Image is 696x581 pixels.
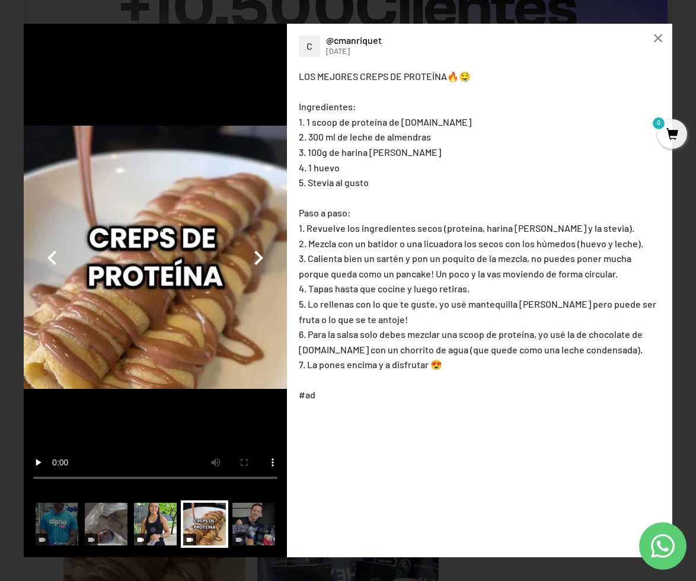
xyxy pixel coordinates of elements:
div: × [644,24,672,52]
div: C [299,36,320,57]
div: 5. ⁠Lo rellenas con lo que te guste, yo usé mantequilla [PERSON_NAME] pero puede ser fruta o lo q... [299,296,660,327]
div: 4. ⁠1 huevo [299,160,660,175]
img: User picture [230,500,277,548]
div: LOS MEJORES CREPS DE PROTEÍNA🔥🤤 [299,69,660,84]
div: 3. ⁠100g de harina [PERSON_NAME] [299,145,660,160]
img: User picture [181,500,228,548]
div: 2. ⁠300 ml de leche de almendras [299,129,660,145]
div: [DATE] [302,47,660,56]
span: @cmanriquet [326,34,382,46]
div: 3. ⁠Calienta bien un sartén y pon un poquito de la mezcla, no puedes poner mucha porque queda com... [299,251,660,281]
div: #ad [299,387,660,403]
div: 7. ⁠La pones encima y a disfrutar 😍 [299,357,660,372]
img: User picture [82,500,130,548]
button: Next (Right arrow key) [244,243,273,272]
a: 0 [657,129,687,142]
div: 2. ⁠Mezcla con un batidor o una licuadora los secos con los húmedos (huevo y leche). [299,236,660,251]
div: 5. ⁠Stevia al gusto [299,175,660,190]
img: User picture [33,500,81,548]
mark: 0 [652,116,666,130]
img: User picture [132,500,179,548]
div: 4. ⁠Tapas hasta que cocine y luego retiras. [299,281,660,296]
div: Paso a paso: [299,205,660,221]
div: 1. Revuelve los ingredientes secos (proteína, harina [PERSON_NAME] y la stevia). [299,221,660,236]
div: 6. Para la salsa solo debes mezclar una scoop de proteína, yo usé la de chocolate de [DOMAIN_NAME... [299,327,660,357]
div: Ingredientes: [299,99,660,114]
div: 1. 1 scoop de proteína de [DOMAIN_NAME] [299,114,660,130]
button: Previous (Left arrow key) [38,243,66,272]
